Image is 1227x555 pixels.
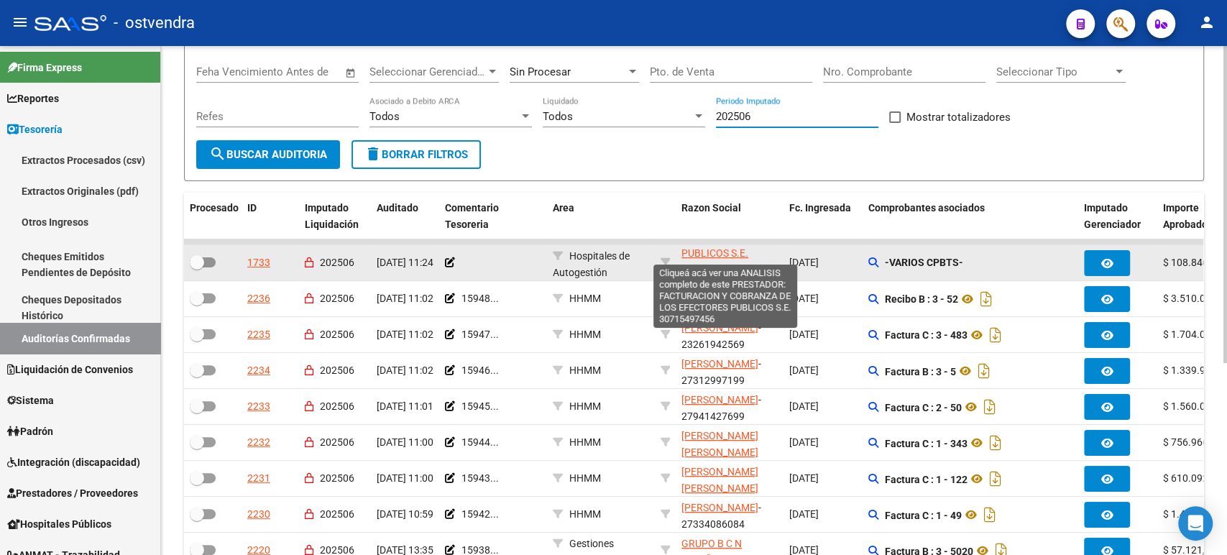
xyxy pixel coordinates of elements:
span: HHMM [569,400,601,412]
span: [DATE] [789,257,819,268]
div: 1733 [247,254,270,271]
div: 2232 [247,434,270,451]
span: Imputado Gerenciador [1084,202,1141,230]
span: [DATE] [789,436,819,448]
div: - 27312997199 [681,356,778,386]
span: ID [247,202,257,214]
div: 2233 [247,398,270,415]
span: $ 610.092,00 [1163,472,1222,484]
span: Todos [543,110,573,123]
div: 2236 [247,290,270,307]
span: [PERSON_NAME] [PERSON_NAME] [681,430,758,458]
span: 202506 [320,472,354,484]
div: 2231 [247,470,270,487]
i: Descargar documento [986,431,1005,454]
span: Borrar Filtros [364,148,468,161]
span: 15943... [461,472,499,484]
div: - 27334086084 [681,500,778,530]
div: 2234 [247,362,270,379]
span: Hospitales Públicos [7,516,111,532]
span: [DATE] 11:02 [377,293,433,304]
span: 15947... [461,329,499,340]
div: - 23261942569 [681,320,778,350]
span: 15942... [461,508,499,520]
span: [DATE] 10:59 [377,508,433,520]
span: Importe Aprobado [1163,202,1208,230]
span: [DATE] 11:02 [377,364,433,376]
span: 202506 [320,364,354,376]
strong: Factura B : 3 - 5 [885,365,956,377]
span: 202506 [320,257,354,268]
span: Firma Express [7,60,82,75]
span: Liquidación de Convenios [7,362,133,377]
datatable-header-cell: ID [242,193,299,240]
span: 202506 [320,329,354,340]
span: [PERSON_NAME] [681,322,758,334]
span: $ 756.966,00 [1163,436,1222,448]
span: HHMM [569,364,601,376]
i: Descargar documento [980,503,999,526]
span: [DATE] 11:00 [377,436,433,448]
span: 202506 [320,436,354,448]
span: [DATE] 11:24 [377,257,433,268]
mat-icon: search [209,145,226,162]
button: Buscar Auditoria [196,140,340,169]
span: 202506 [320,400,354,412]
span: Mostrar totalizadores [906,109,1011,126]
span: Hospitales de Autogestión [553,250,630,278]
span: 15944... [461,436,499,448]
datatable-header-cell: Procesado [184,193,242,240]
span: [DATE] 11:00 [377,472,433,484]
strong: -VARIOS CPBTS- [885,257,963,268]
span: [PERSON_NAME] [681,502,758,513]
span: Todos [369,110,400,123]
datatable-header-cell: Auditado [371,193,439,240]
mat-icon: delete [364,145,382,162]
i: Descargar documento [977,288,996,311]
span: 15945... [461,400,499,412]
span: Sistema [7,393,54,408]
mat-icon: menu [12,14,29,31]
span: 202506 [320,293,354,304]
div: - 30715497456 [681,248,778,278]
span: Auditado [377,202,418,214]
span: [DATE] [789,329,819,340]
span: HHMM [569,508,601,520]
span: Seleccionar Tipo [996,65,1113,78]
span: Procesado [190,202,239,214]
datatable-header-cell: Imputado Gerenciador [1078,193,1157,240]
span: [PERSON_NAME] [681,286,758,298]
span: - ostvendra [114,7,195,39]
datatable-header-cell: Razon Social [676,193,783,240]
span: HHMM [569,436,601,448]
span: Sin Procesar [510,65,571,78]
span: Seleccionar Gerenciador [369,65,486,78]
span: Padrón [7,423,53,439]
span: [DATE] [789,364,819,376]
datatable-header-cell: Fc. Ingresada [783,193,863,240]
i: Descargar documento [986,467,1005,490]
button: Open calendar [343,65,359,81]
span: [DATE] [789,472,819,484]
i: Descargar documento [980,395,999,418]
strong: Factura C : 2 - 50 [885,401,962,413]
span: [DATE] [789,293,819,304]
i: Descargar documento [975,359,993,382]
datatable-header-cell: Imputado Liquidación [299,193,371,240]
div: 2235 [247,326,270,343]
span: HHMM [569,472,601,484]
strong: Factura C : 1 - 343 [885,437,968,449]
span: [DATE] 11:01 [377,400,433,412]
span: $ 108.846,00 [1163,257,1222,268]
span: 15948... [461,293,499,304]
div: - 27200026085 [681,284,778,314]
span: Integración (discapacidad) [7,454,140,470]
span: Fc. Ingresada [789,202,851,214]
span: Area [553,202,574,214]
div: - 27941427699 [681,392,778,422]
span: Comprobantes asociados [868,202,985,214]
span: [PERSON_NAME] [681,358,758,370]
strong: Recibo B : 3 - 52 [885,293,958,305]
span: Comentario Tesoreria [445,202,499,230]
span: [DATE] [789,400,819,412]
